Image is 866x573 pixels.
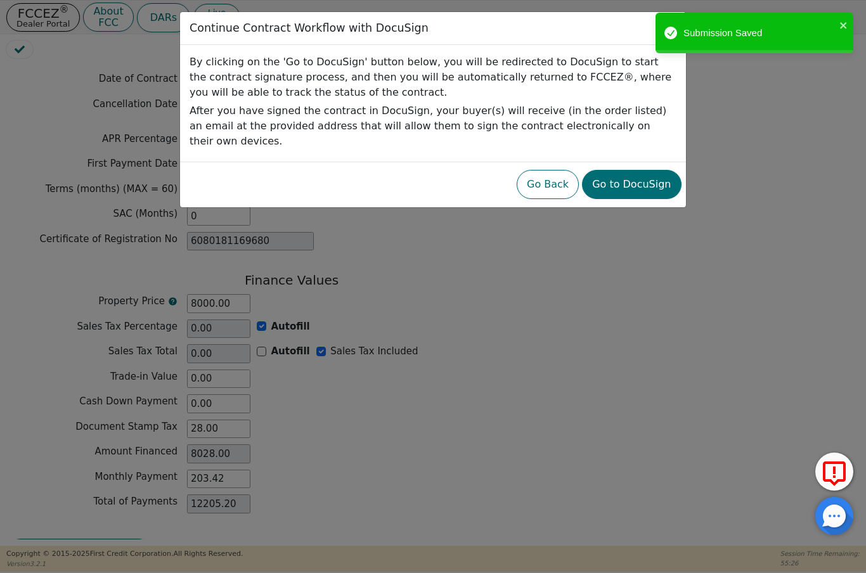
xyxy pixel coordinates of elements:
h3: Continue Contract Workflow with DocuSign [190,22,429,35]
button: Report Error to FCC [815,453,853,491]
p: By clicking on the 'Go to DocuSign' button below, you will be redirected to DocuSign to start the... [190,55,676,100]
p: After you have signed the contract in DocuSign, your buyer(s) will receive (in the order listed) ... [190,103,676,149]
button: close [839,18,848,32]
button: Go to DocuSign [582,170,681,199]
div: Submission Saved [683,26,836,41]
button: Go Back [517,170,579,199]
